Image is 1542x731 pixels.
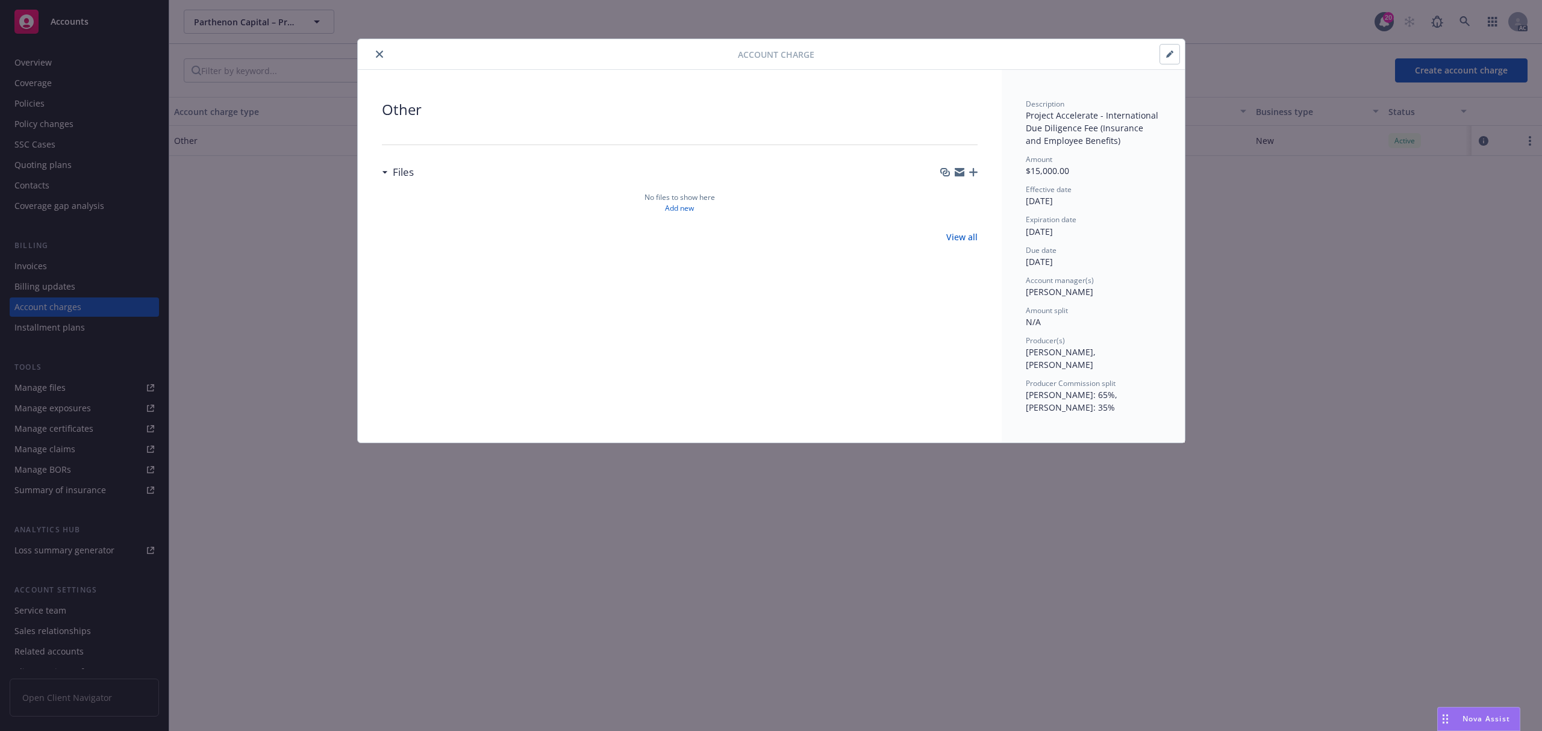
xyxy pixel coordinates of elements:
[1026,256,1053,267] span: [DATE]
[1026,110,1161,146] span: Project Accelerate - International Due Diligence Fee (Insurance and Employee Benefits)
[1026,389,1120,413] span: [PERSON_NAME]: 65%, [PERSON_NAME]: 35%
[645,192,715,203] span: No files to show here
[1026,378,1116,388] span: Producer Commission split
[1438,708,1453,730] div: Drag to move
[372,47,387,61] button: close
[1437,707,1520,731] button: Nova Assist
[1026,305,1068,316] span: Amount split
[1026,154,1052,164] span: Amount
[1026,165,1069,176] span: $15,000.00
[738,48,814,61] span: Account Charge
[393,164,414,180] h3: Files
[1462,714,1510,724] span: Nova Assist
[1026,346,1098,370] span: [PERSON_NAME], [PERSON_NAME]
[1026,99,1064,109] span: Description
[1026,245,1057,255] span: Due date
[1026,316,1041,328] span: N/A
[1026,184,1072,194] span: Effective date
[665,203,694,214] a: Add new
[1026,286,1093,297] span: [PERSON_NAME]
[382,164,414,180] div: Files
[1026,335,1065,346] span: Producer(s)
[1026,226,1053,237] span: [DATE]
[382,99,978,120] span: Other
[946,231,978,243] a: View all
[1026,195,1053,207] span: [DATE]
[1026,214,1076,225] span: Expiration date
[1026,275,1094,285] span: Account manager(s)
